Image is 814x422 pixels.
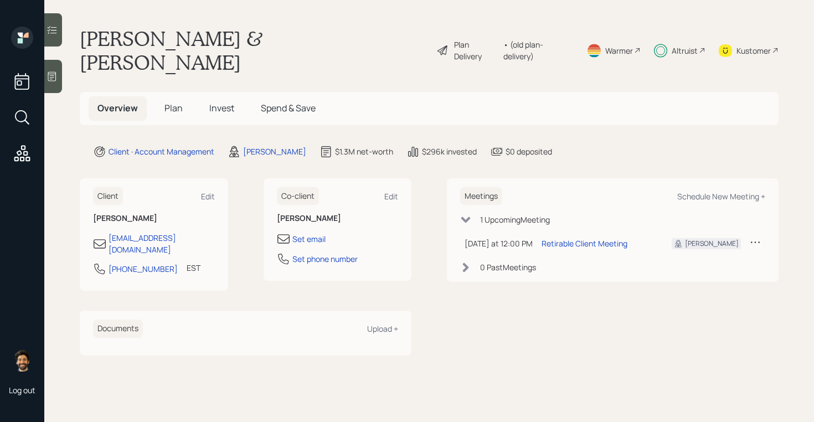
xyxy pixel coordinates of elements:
[506,146,552,157] div: $0 deposited
[460,187,502,205] h6: Meetings
[11,349,33,372] img: eric-schwartz-headshot.png
[277,214,399,223] h6: [PERSON_NAME]
[261,102,316,114] span: Spend & Save
[209,102,234,114] span: Invest
[164,102,183,114] span: Plan
[480,261,536,273] div: 0 Past Meeting s
[292,253,358,265] div: Set phone number
[454,39,498,62] div: Plan Delivery
[672,45,698,56] div: Altruist
[292,233,326,245] div: Set email
[605,45,633,56] div: Warmer
[243,146,306,157] div: [PERSON_NAME]
[80,27,427,74] h1: [PERSON_NAME] & [PERSON_NAME]
[480,214,550,225] div: 1 Upcoming Meeting
[93,187,123,205] h6: Client
[503,39,573,62] div: • (old plan-delivery)
[9,385,35,395] div: Log out
[201,191,215,202] div: Edit
[93,320,143,338] h6: Documents
[109,263,178,275] div: [PHONE_NUMBER]
[685,239,739,249] div: [PERSON_NAME]
[93,214,215,223] h6: [PERSON_NAME]
[465,238,533,249] div: [DATE] at 12:00 PM
[109,146,214,157] div: Client · Account Management
[422,146,477,157] div: $296k invested
[677,191,765,202] div: Schedule New Meeting +
[109,232,215,255] div: [EMAIL_ADDRESS][DOMAIN_NAME]
[384,191,398,202] div: Edit
[97,102,138,114] span: Overview
[187,262,200,274] div: EST
[736,45,771,56] div: Kustomer
[367,323,398,334] div: Upload +
[277,187,319,205] h6: Co-client
[542,238,627,249] div: Retirable Client Meeting
[335,146,393,157] div: $1.3M net-worth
